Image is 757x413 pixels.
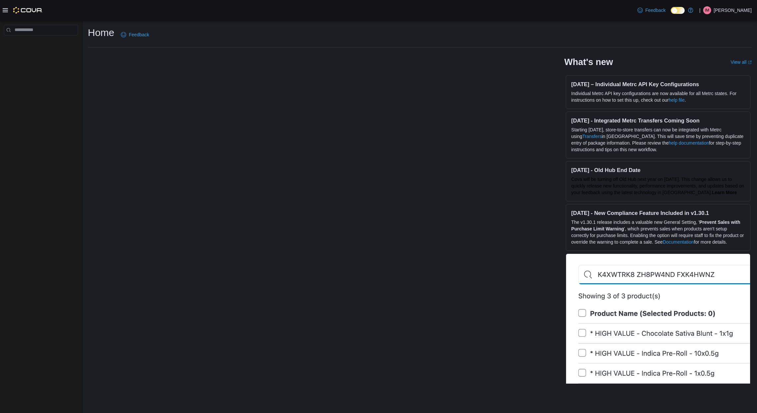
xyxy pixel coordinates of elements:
[571,219,745,245] p: The v1.30.1 release includes a valuable new General Setting, ' ', which prevents sales when produ...
[635,4,668,17] a: Feedback
[669,97,685,103] a: help file
[571,177,744,195] span: Cova will be turning off Old Hub next year on [DATE]. This change allows us to quickly release ne...
[705,6,709,14] span: IM
[748,60,752,64] svg: External link
[712,190,737,195] a: Learn More
[88,26,114,39] h1: Home
[571,126,745,153] p: Starting [DATE], store-to-store transfers can now be integrated with Metrc using in [GEOGRAPHIC_D...
[571,81,745,87] h3: [DATE] – Individual Metrc API Key Configurations
[129,31,149,38] span: Feedback
[571,167,745,173] h3: [DATE] - Old Hub End Date
[663,239,694,245] a: Documentation
[645,7,666,14] span: Feedback
[571,90,745,103] p: Individual Metrc API key configurations are now available for all Metrc states. For instructions ...
[4,37,78,52] nav: Complex example
[669,140,709,146] a: help documentation
[582,134,602,139] a: Transfers
[118,28,152,41] a: Feedback
[703,6,711,14] div: Ian Morrisey
[714,6,752,14] p: [PERSON_NAME]
[571,220,740,231] strong: Prevent Sales with Purchase Limit Warning
[571,117,745,124] h3: [DATE] - Integrated Metrc Transfers Coming Soon
[564,57,613,67] h2: What's new
[13,7,43,14] img: Cova
[571,210,745,216] h3: [DATE] - New Compliance Feature Included in v1.30.1
[671,7,685,14] input: Dark Mode
[699,6,701,14] p: |
[731,59,752,65] a: View allExternal link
